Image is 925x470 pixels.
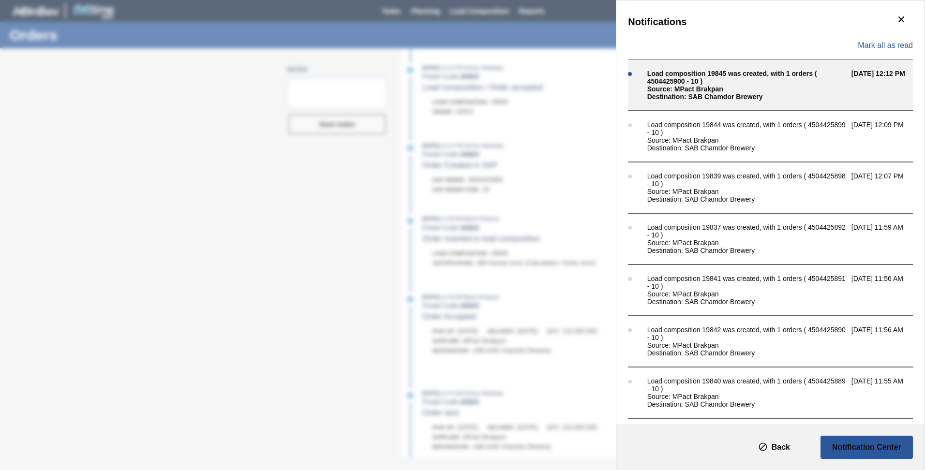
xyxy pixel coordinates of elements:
div: Destination: SAB Chamdor Brewery [647,349,847,357]
div: Load composition 19840 was created, with 1 orders ( 4504425889 - 10 ) [647,377,847,393]
div: Load composition 19839 was created, with 1 orders ( 4504425898 - 10 ) [647,172,847,188]
div: Destination: SAB Chamdor Brewery [647,298,847,306]
div: Source: MPact Brakpan [647,85,847,93]
div: Destination: SAB Chamdor Brewery [647,195,847,203]
div: Load composition 19842 was created, with 1 orders ( 4504425890 - 10 ) [647,326,847,341]
div: Source: MPact Brakpan [647,136,847,144]
span: [DATE] 12:12 PM [851,70,923,101]
div: Load composition 19845 was created, with 1 orders ( 4504425900 - 10 ) [647,70,847,85]
div: Destination: SAB Chamdor Brewery [647,144,847,152]
span: [DATE] 11:55 AM [851,377,923,408]
div: Destination: SAB Chamdor Brewery [647,247,847,254]
span: [DATE] 11:56 AM [851,275,923,306]
div: Source: MPact Brakpan [647,290,847,298]
div: Source: MPact Brakpan [647,393,847,400]
div: Source: MPact Brakpan [647,188,847,195]
span: [DATE] 11:59 AM [851,223,923,254]
div: Destination: SAB Chamdor Brewery [647,93,847,101]
span: [DATE] 12:07 PM [851,172,923,203]
span: Mark all as read [858,41,913,50]
div: Source: MPact Brakpan [647,341,847,349]
div: Load composition 19844 was created, with 1 orders ( 4504425899 - 10 ) [647,121,847,136]
div: Source: MPact Brakpan [647,239,847,247]
div: Load composition 19837 was created, with 1 orders ( 4504425892 - 10 ) [647,223,847,239]
span: [DATE] 11:56 AM [851,326,923,357]
span: [DATE] 12:09 PM [851,121,923,152]
div: Destination: SAB Chamdor Brewery [647,400,847,408]
div: Load composition 19841 was created, with 1 orders ( 4504425891 - 10 ) [647,275,847,290]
